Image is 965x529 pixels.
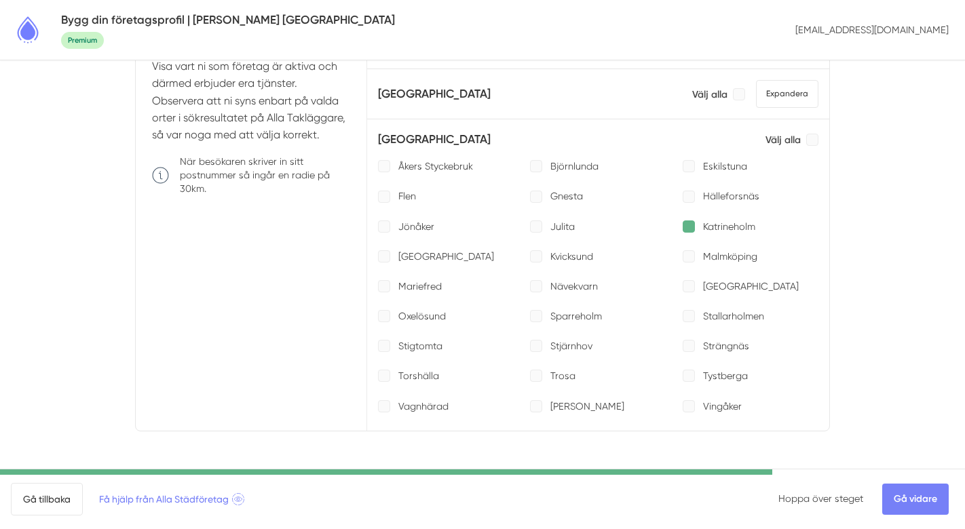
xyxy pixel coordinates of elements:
[550,279,598,293] p: Nävekvarn
[550,309,602,323] p: Sparreholm
[703,220,755,233] p: Katrineholm
[11,483,83,515] a: Gå tillbaka
[398,159,473,173] p: Åkers Styckebruk
[765,133,801,146] p: Välj alla
[703,339,749,353] p: Strängnäs
[398,250,494,263] p: [GEOGRAPHIC_DATA]
[882,484,949,515] a: Gå vidare
[692,87,727,101] p: Välj alla
[703,189,759,203] p: Hälleforsnäs
[11,13,45,47] img: Alla Städföretag
[99,492,244,507] span: Få hjälp från Alla Städföretag
[550,220,575,233] p: Julita
[152,58,350,144] p: Visa vart ni som företag är aktiva och därmed erbjuder era tjänster. Observera att ni syns enbart...
[703,399,742,413] p: Vingåker
[61,11,395,29] h5: Bygg din företagsprofil | [PERSON_NAME] [GEOGRAPHIC_DATA]
[378,130,491,149] h5: [GEOGRAPHIC_DATA]
[550,159,599,173] p: Björnlunda
[180,155,350,195] p: När besökaren skriver in sitt postnummer så ingår en radie på 30km.
[756,80,818,108] span: Expandera
[703,159,747,173] p: Eskilstuna
[61,32,104,49] span: Premium
[703,279,799,293] p: [GEOGRAPHIC_DATA]
[550,369,575,383] p: Trosa
[550,399,624,413] p: [PERSON_NAME]
[398,279,442,293] p: Mariefred
[398,369,439,383] p: Torshälla
[550,189,583,203] p: Gnesta
[398,339,442,353] p: Stigtomta
[398,220,434,233] p: Jönåker
[398,189,416,203] p: Flen
[550,250,593,263] p: Kvicksund
[378,85,491,103] h5: [GEOGRAPHIC_DATA]
[703,309,764,323] p: Stallarholmen
[703,250,757,263] p: Malmköping
[778,493,863,504] a: Hoppa över steget
[790,18,954,42] p: [EMAIL_ADDRESS][DOMAIN_NAME]
[550,339,592,353] p: Stjärnhov
[703,369,748,383] p: Tystberga
[398,309,446,323] p: Oxelösund
[398,399,449,413] p: Vagnhärad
